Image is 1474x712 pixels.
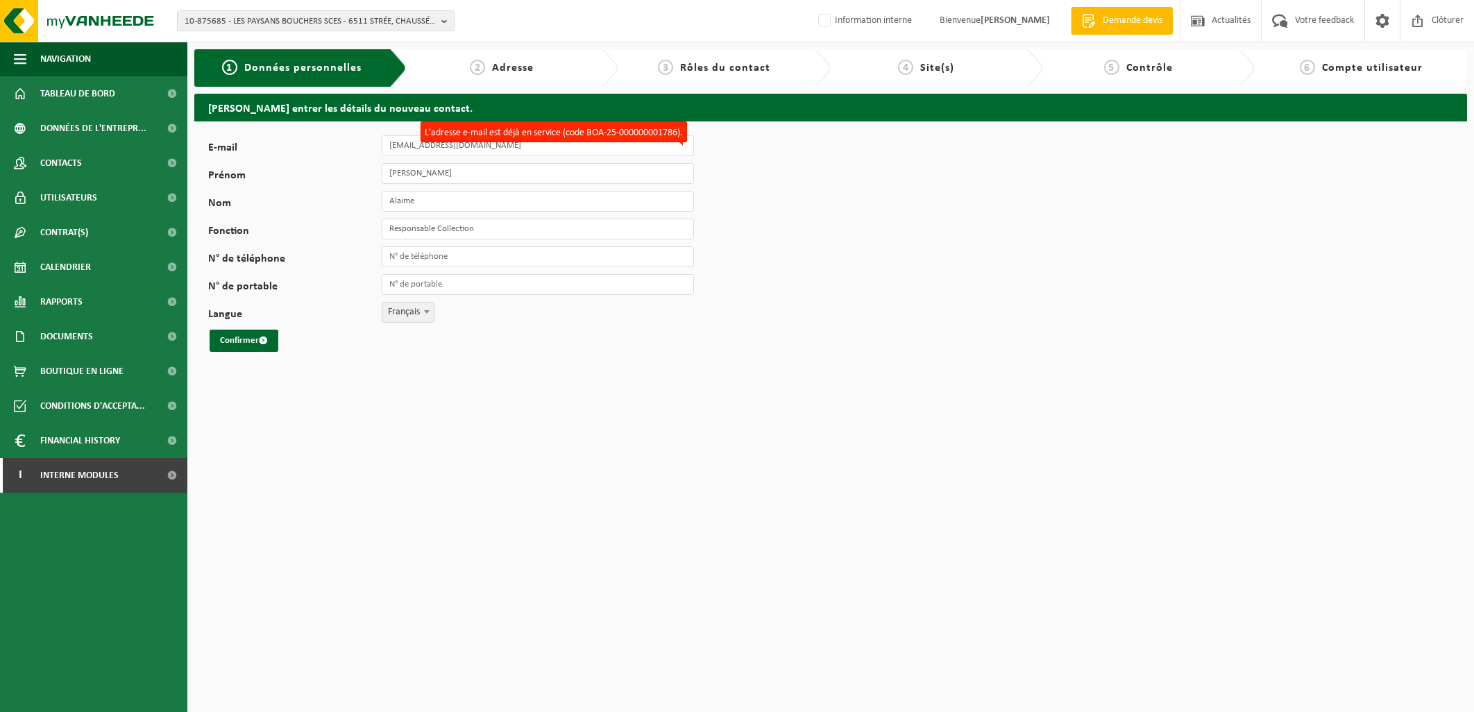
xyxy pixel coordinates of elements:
a: Demande devis [1071,7,1173,35]
span: Français [382,303,434,322]
label: N° de portable [208,281,382,295]
label: Langue [208,309,382,323]
label: L'adresse e-mail est déjà en service (code BOA-25-000000001786). [421,121,687,142]
span: Utilisateurs [40,180,97,215]
span: Données de l'entrepr... [40,111,146,146]
span: Rapports [40,285,83,319]
span: 10-875685 - LES PAYSANS BOUCHERS SCES - 6511 STRÉE, CHAUSSÉE DE [GEOGRAPHIC_DATA] 117 [185,11,436,32]
label: Fonction [208,226,382,239]
input: N° de téléphone [382,246,694,267]
input: N° de portable [382,274,694,295]
input: E-mail [382,135,694,156]
span: 3 [658,60,673,75]
label: E-mail [208,142,382,156]
span: Boutique en ligne [40,354,124,389]
span: I [14,458,26,493]
span: Calendrier [40,250,91,285]
span: Site(s) [920,62,954,74]
span: Interne modules [40,458,119,493]
span: Compte utilisateur [1322,62,1423,74]
span: 2 [470,60,485,75]
span: Demande devis [1099,14,1166,28]
span: Adresse [492,62,534,74]
input: Fonction [382,219,694,239]
span: Tableau de bord [40,76,115,111]
span: Contrôle [1126,62,1173,74]
button: Confirmer [210,330,278,352]
input: Nom [382,191,694,212]
span: Rôles du contact [680,62,770,74]
label: Prénom [208,170,382,184]
span: Documents [40,319,93,354]
span: Conditions d'accepta... [40,389,145,423]
input: Prénom [382,163,694,184]
label: Nom [208,198,382,212]
span: 4 [898,60,913,75]
label: N° de téléphone [208,253,382,267]
label: Information interne [815,10,912,31]
span: 6 [1300,60,1315,75]
span: Financial History [40,423,120,458]
span: Français [382,302,434,323]
span: 1 [222,60,237,75]
span: 5 [1104,60,1119,75]
h2: [PERSON_NAME] entrer les détails du nouveau contact. [194,94,1467,121]
span: Navigation [40,42,91,76]
span: Contacts [40,146,82,180]
button: 10-875685 - LES PAYSANS BOUCHERS SCES - 6511 STRÉE, CHAUSSÉE DE [GEOGRAPHIC_DATA] 117 [177,10,455,31]
span: Contrat(s) [40,215,88,250]
span: Données personnelles [244,62,362,74]
strong: [PERSON_NAME] [981,15,1050,26]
